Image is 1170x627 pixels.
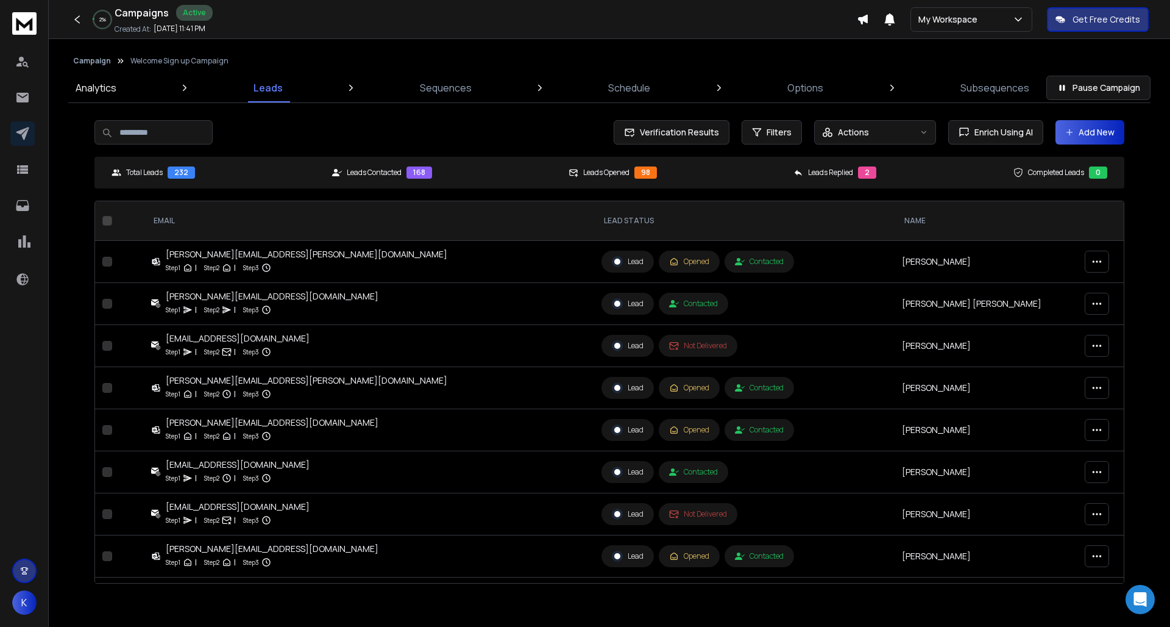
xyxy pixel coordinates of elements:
[895,201,1077,241] th: NAME
[166,472,180,484] p: Step 1
[953,73,1037,102] a: Subsequences
[614,120,729,145] button: Verification Results
[612,551,643,562] div: Lead
[234,262,236,274] p: |
[612,256,643,267] div: Lead
[166,346,180,358] p: Step 1
[420,81,472,95] p: Sequences
[166,290,378,303] div: [PERSON_NAME][EMAIL_ADDRESS][DOMAIN_NAME]
[195,472,197,484] p: |
[99,16,106,23] p: 2 %
[406,167,432,179] div: 168
[204,556,219,568] p: Step 2
[895,283,1077,325] td: [PERSON_NAME] [PERSON_NAME]
[612,382,643,393] div: Lead
[612,298,643,309] div: Lead
[608,81,650,95] p: Schedule
[787,81,823,95] p: Options
[243,304,259,316] p: Step 3
[204,262,219,274] p: Step 2
[234,346,236,358] p: |
[166,248,447,260] div: [PERSON_NAME][EMAIL_ADDRESS][PERSON_NAME][DOMAIN_NAME]
[166,304,180,316] p: Step 1
[1089,167,1107,179] div: 0
[669,551,709,561] div: Opened
[204,304,219,316] p: Step 2
[166,543,378,555] div: [PERSON_NAME][EMAIL_ADDRESS][DOMAIN_NAME]
[1126,585,1155,614] div: Open Intercom Messenger
[204,430,219,442] p: Step 2
[1046,76,1150,100] button: Pause Campaign
[635,126,719,138] span: Verification Results
[166,501,310,513] div: [EMAIL_ADDRESS][DOMAIN_NAME]
[895,409,1077,451] td: [PERSON_NAME]
[195,304,197,316] p: |
[612,425,643,435] div: Lead
[166,332,310,345] div: [EMAIL_ADDRESS][DOMAIN_NAME]
[243,514,259,526] p: Step 3
[780,73,831,102] a: Options
[246,73,290,102] a: Leads
[767,126,792,138] span: Filters
[154,24,205,34] p: [DATE] 11:41 PM
[234,304,236,316] p: |
[166,417,378,429] div: [PERSON_NAME][EMAIL_ADDRESS][DOMAIN_NAME]
[195,430,197,442] p: |
[234,556,236,568] p: |
[858,167,876,179] div: 2
[735,383,784,393] div: Contacted
[895,493,1077,536] td: [PERSON_NAME]
[601,73,658,102] a: Schedule
[166,556,180,568] p: Step 1
[838,126,869,138] p: Actions
[583,168,629,177] p: Leads Opened
[1047,7,1149,32] button: Get Free Credits
[742,120,802,145] button: Filters
[895,241,1077,283] td: [PERSON_NAME]
[1072,13,1140,26] p: Get Free Credits
[895,451,1077,493] td: [PERSON_NAME]
[895,325,1077,367] td: [PERSON_NAME]
[195,514,197,526] p: |
[634,167,657,179] div: 98
[195,556,197,568] p: |
[130,56,229,66] p: Welcome Sign up Campaign
[970,126,1033,138] span: Enrich Using AI
[253,81,283,95] p: Leads
[612,467,643,478] div: Lead
[195,262,197,274] p: |
[243,556,259,568] p: Step 3
[1055,120,1124,145] button: Add New
[612,340,643,351] div: Lead
[243,430,259,442] p: Step 3
[895,367,1077,409] td: [PERSON_NAME]
[144,201,594,241] th: EMAIL
[115,24,151,34] p: Created At:
[895,578,1077,620] td: [PERSON_NAME]
[413,73,479,102] a: Sequences
[612,509,643,520] div: Lead
[918,13,982,26] p: My Workspace
[126,168,163,177] p: Total Leads
[204,514,219,526] p: Step 2
[68,73,124,102] a: Analytics
[234,430,236,442] p: |
[735,257,784,267] div: Contacted
[895,536,1077,578] td: [PERSON_NAME]
[12,590,37,615] button: K
[1028,168,1084,177] p: Completed Leads
[204,472,219,484] p: Step 2
[243,388,259,400] p: Step 3
[166,374,447,387] div: [PERSON_NAME][EMAIL_ADDRESS][PERSON_NAME][DOMAIN_NAME]
[176,5,213,21] div: Active
[669,509,727,519] div: Not Delivered
[76,81,116,95] p: Analytics
[948,120,1043,145] button: Enrich Using AI
[347,168,402,177] p: Leads Contacted
[808,168,853,177] p: Leads Replied
[234,514,236,526] p: |
[669,299,718,309] div: Contacted
[243,346,259,358] p: Step 3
